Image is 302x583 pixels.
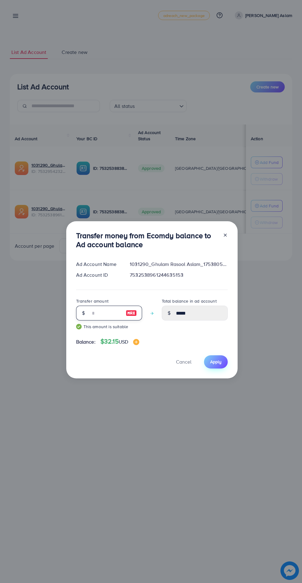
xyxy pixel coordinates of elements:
span: Balance: [76,338,96,345]
label: Total balance in ad account [162,298,217,304]
h3: Transfer money from Ecomdy balance to Ad account balance [76,231,218,249]
small: This amount is suitable [76,324,142,330]
div: Ad Account ID [71,271,125,279]
span: USD [119,338,128,345]
div: Ad Account Name [71,261,125,268]
span: Cancel [176,358,191,365]
div: 1031290_Ghulam Rasool Aslam_1753805901568 [125,261,232,268]
label: Transfer amount [76,298,108,304]
button: Cancel [168,355,199,369]
div: 7532538961244635153 [125,271,232,279]
img: image [126,309,137,317]
h4: $32.15 [100,338,139,345]
span: Apply [210,359,222,365]
img: image [133,339,139,345]
img: guide [76,324,82,329]
button: Apply [204,355,228,369]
